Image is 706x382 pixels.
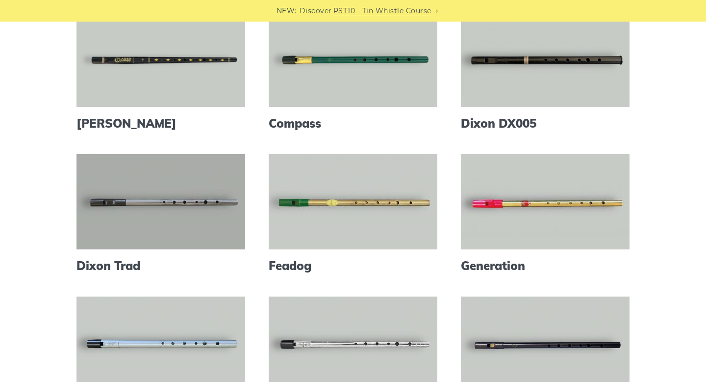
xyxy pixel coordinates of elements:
a: PST10 - Tin Whistle Course [333,5,431,17]
span: NEW: [277,5,297,17]
a: [PERSON_NAME] [76,116,245,131]
a: Feadog [269,259,437,273]
a: Compass [269,116,437,131]
a: Dixon Trad [76,259,245,273]
a: Generation [461,259,630,273]
a: Dixon DX005 [461,116,630,131]
span: Discover [300,5,332,17]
